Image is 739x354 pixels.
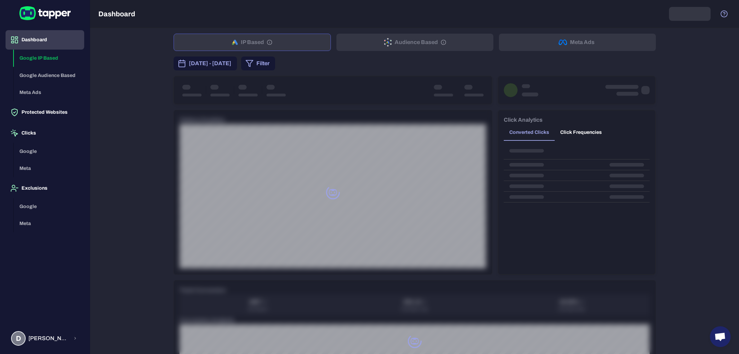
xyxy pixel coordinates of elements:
span: [DATE] - [DATE] [189,59,231,68]
button: Dashboard [6,30,84,50]
button: D[PERSON_NAME] [PERSON_NAME] [6,328,84,348]
button: Clicks [6,123,84,143]
div: D [11,331,26,346]
h6: Click Analytics [504,116,543,124]
button: Filter [241,57,275,70]
button: Protected Websites [6,103,84,122]
h5: Dashboard [98,10,135,18]
a: Clicks [6,130,84,136]
span: [PERSON_NAME] [PERSON_NAME] [28,335,69,342]
div: Open chat [710,326,731,347]
a: Exclusions [6,185,84,191]
a: Protected Websites [6,109,84,115]
button: [DATE] - [DATE] [174,57,237,70]
button: Exclusions [6,179,84,198]
a: Dashboard [6,36,84,42]
button: Click Frequencies [555,124,607,141]
button: Converted Clicks [504,124,555,141]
